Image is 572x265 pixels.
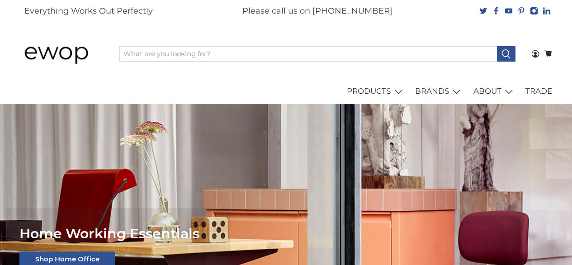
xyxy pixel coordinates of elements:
a: BRANDS [410,79,468,104]
input: What are you looking for? [119,46,497,62]
a: ABOUT [468,79,520,104]
span: Home Working Essentials [19,226,199,242]
p: Please call us on [PHONE_NUMBER] [242,5,392,17]
a: TRADE [520,79,558,104]
nav: main navigation [15,79,558,104]
p: Everything Works Out Perfectly [24,5,153,17]
a: PRODUCTS [342,79,410,104]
